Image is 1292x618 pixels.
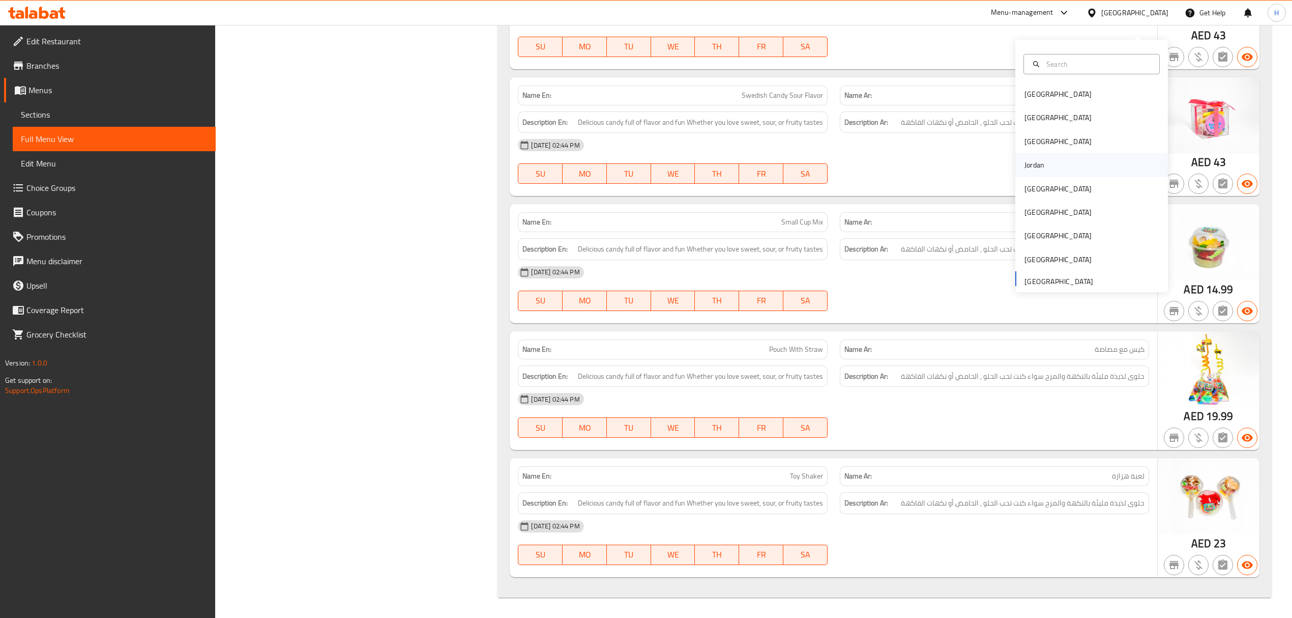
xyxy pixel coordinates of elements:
a: Choice Groups [4,176,216,200]
span: MO [567,547,603,562]
button: TU [607,417,651,438]
button: FR [739,163,783,184]
strong: Description En: [522,243,568,256]
span: [DATE] 02:44 PM [527,521,583,531]
div: [GEOGRAPHIC_DATA] [1024,254,1092,265]
span: Menus [28,84,208,96]
strong: Description Ar: [844,497,888,510]
a: Support.OpsPlatform [5,384,70,397]
a: Coupons [4,200,216,224]
button: Not has choices [1213,428,1233,448]
span: Version: [5,356,30,370]
span: حلوى لذيذة مليئة بالنكهة والمرح سواء كنت تحب الحلو , الحامض أو نكهات الفاكهة [901,243,1144,256]
button: Not has choices [1213,301,1233,321]
button: TH [695,163,739,184]
span: Edit Restaurant [26,35,208,47]
span: Small Cup Mix [781,217,823,228]
strong: Name Ar: [844,344,872,355]
button: Purchased item [1188,47,1209,67]
button: TH [695,417,739,438]
div: [GEOGRAPHIC_DATA] [1024,183,1092,194]
span: 43 [1214,152,1226,172]
img: sweedish_candy_sour_flavo638949268645733183.jpg [1158,77,1259,154]
button: Not has choices [1213,555,1233,575]
span: TH [699,166,735,181]
button: MO [563,417,607,438]
button: SU [518,37,563,57]
button: Available [1237,47,1257,67]
strong: Description Ar: [844,243,888,256]
span: SU [522,166,559,181]
span: 19.99 [1206,406,1234,426]
span: TH [699,547,735,562]
div: [GEOGRAPHIC_DATA] [1024,136,1092,147]
span: 23 [1214,533,1226,553]
div: [GEOGRAPHIC_DATA] [1024,207,1092,218]
button: SU [518,545,563,565]
button: Available [1237,174,1257,194]
span: FR [743,166,779,181]
button: Purchased item [1188,301,1209,321]
button: Not branch specific item [1164,47,1184,67]
span: Full Menu View [21,133,208,145]
strong: Description Ar: [844,370,888,383]
button: SU [518,417,563,438]
strong: Name Ar: [844,90,872,101]
span: كيس مع مصاصة [1095,344,1144,355]
span: MO [567,39,603,54]
span: TU [611,39,647,54]
span: H [1274,7,1279,18]
span: SU [522,293,559,308]
span: MO [567,420,603,435]
img: small_cup_mix_638949268700588468.jpg [1158,204,1259,280]
button: MO [563,37,607,57]
button: WE [651,545,695,565]
span: Delicious candy full of flavor and fun Whether you love sweet, sour, or fruity tastes [578,497,823,510]
span: WE [655,166,691,181]
span: TU [611,420,647,435]
span: MO [567,166,603,181]
strong: Name Ar: [844,471,872,482]
a: Branches [4,53,216,78]
span: FR [743,39,779,54]
span: SA [787,166,824,181]
span: Upsell [26,279,208,292]
span: SA [787,293,824,308]
span: FR [743,420,779,435]
span: SA [787,39,824,54]
button: SA [783,163,828,184]
a: Menus [4,78,216,102]
span: Sections [21,108,208,121]
button: Not branch specific item [1164,301,1184,321]
button: SA [783,291,828,311]
strong: Description En: [522,370,568,383]
span: MO [567,293,603,308]
img: pouch_with_straw638949268828782631.jpg [1158,331,1259,408]
button: TU [607,163,651,184]
span: 1.0.0 [32,356,47,370]
span: WE [655,293,691,308]
a: Edit Restaurant [4,29,216,53]
span: AED [1184,406,1203,426]
a: Promotions [4,224,216,249]
button: TU [607,545,651,565]
button: FR [739,37,783,57]
strong: Description En: [522,116,568,129]
span: AED [1191,152,1211,172]
button: Purchased item [1188,174,1209,194]
a: Menu disclaimer [4,249,216,273]
span: FR [743,547,779,562]
button: SA [783,545,828,565]
a: Full Menu View [13,127,216,151]
button: TH [695,545,739,565]
button: MO [563,163,607,184]
span: Toy Shaker [790,471,823,482]
span: Edit Menu [21,157,208,170]
span: TH [699,293,735,308]
a: Sections [13,102,216,127]
span: حلوى لذيذة مليئة بالنكهة والمرح سواء كنت تحب الحلو , الحامض أو نكهات الفاكهة [901,497,1144,510]
button: Not branch specific item [1164,174,1184,194]
button: WE [651,417,695,438]
a: Upsell [4,273,216,298]
strong: Name En: [522,344,551,355]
